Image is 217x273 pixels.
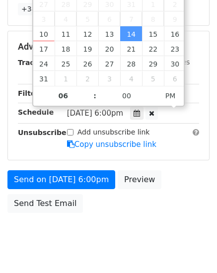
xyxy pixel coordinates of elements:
span: August 9, 2025 [164,11,186,26]
span: August 7, 2025 [120,11,142,26]
span: August 28, 2025 [120,56,142,71]
a: Preview [118,170,161,189]
span: August 16, 2025 [164,26,186,41]
span: August 14, 2025 [120,26,142,41]
h5: Advanced [18,41,199,52]
span: August 11, 2025 [55,26,76,41]
strong: Tracking [18,59,51,67]
strong: Unsubscribe [18,129,67,136]
span: August 13, 2025 [98,26,120,41]
span: August 10, 2025 [33,26,55,41]
a: Send Test Email [7,194,83,213]
span: September 2, 2025 [76,71,98,86]
span: September 1, 2025 [55,71,76,86]
span: August 22, 2025 [142,41,164,56]
span: September 3, 2025 [98,71,120,86]
span: August 24, 2025 [33,56,55,71]
span: August 21, 2025 [120,41,142,56]
input: Minute [96,86,157,106]
a: Send on [DATE] 6:00pm [7,170,115,189]
span: September 4, 2025 [120,71,142,86]
span: August 15, 2025 [142,26,164,41]
label: Add unsubscribe link [77,127,150,137]
span: Click to toggle [157,86,184,106]
span: August 30, 2025 [164,56,186,71]
strong: Schedule [18,108,54,116]
span: August 26, 2025 [76,56,98,71]
span: August 18, 2025 [55,41,76,56]
span: August 12, 2025 [76,26,98,41]
span: August 19, 2025 [76,41,98,56]
a: Copy unsubscribe link [67,140,156,149]
span: August 31, 2025 [33,71,55,86]
span: August 23, 2025 [164,41,186,56]
strong: Filters [18,89,43,97]
span: August 3, 2025 [33,11,55,26]
span: August 5, 2025 [76,11,98,26]
span: : [93,86,96,106]
iframe: Chat Widget [167,225,217,273]
span: September 6, 2025 [164,71,186,86]
span: August 6, 2025 [98,11,120,26]
span: September 5, 2025 [142,71,164,86]
span: August 20, 2025 [98,41,120,56]
span: August 29, 2025 [142,56,164,71]
span: August 27, 2025 [98,56,120,71]
span: August 17, 2025 [33,41,55,56]
span: August 4, 2025 [55,11,76,26]
span: August 25, 2025 [55,56,76,71]
input: Hour [33,86,94,106]
a: +38 more [18,3,60,15]
span: August 8, 2025 [142,11,164,26]
span: [DATE] 6:00pm [67,109,123,118]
